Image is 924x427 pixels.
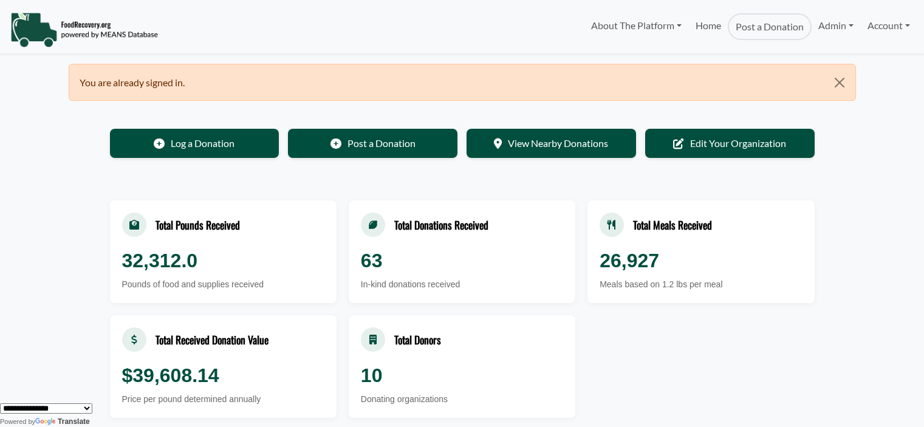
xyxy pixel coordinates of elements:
div: Total Donors [394,332,441,347]
button: Close [824,64,855,101]
div: 63 [361,246,563,275]
div: Pounds of food and supplies received [122,278,324,291]
img: NavigationLogo_FoodRecovery-91c16205cd0af1ed486a0f1a7774a6544ea792ac00100771e7dd3ec7c0e58e41.png [10,12,158,48]
div: Meals based on 1.2 lbs per meal [600,278,802,291]
div: You are already signed in. [69,64,856,101]
div: Total Donations Received [394,217,488,233]
a: Home [688,13,727,40]
div: 32,312.0 [122,246,324,275]
a: Translate [35,417,90,426]
a: Account [861,13,917,38]
div: $39,608.14 [122,361,324,390]
a: Admin [812,13,860,38]
div: Total Pounds Received [156,217,240,233]
a: Post a Donation [288,129,457,158]
a: View Nearby Donations [467,129,636,158]
img: Google Translate [35,418,58,426]
div: 26,927 [600,246,802,275]
div: In-kind donations received [361,278,563,291]
a: Log a Donation [110,129,279,158]
a: About The Platform [584,13,688,38]
div: 10 [361,361,563,390]
div: Total Meals Received [633,217,712,233]
div: Price per pound determined annually [122,393,324,406]
div: Total Received Donation Value [156,332,269,347]
a: Edit Your Organization [645,129,815,158]
div: Donating organizations [361,393,563,406]
a: Post a Donation [728,13,812,40]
